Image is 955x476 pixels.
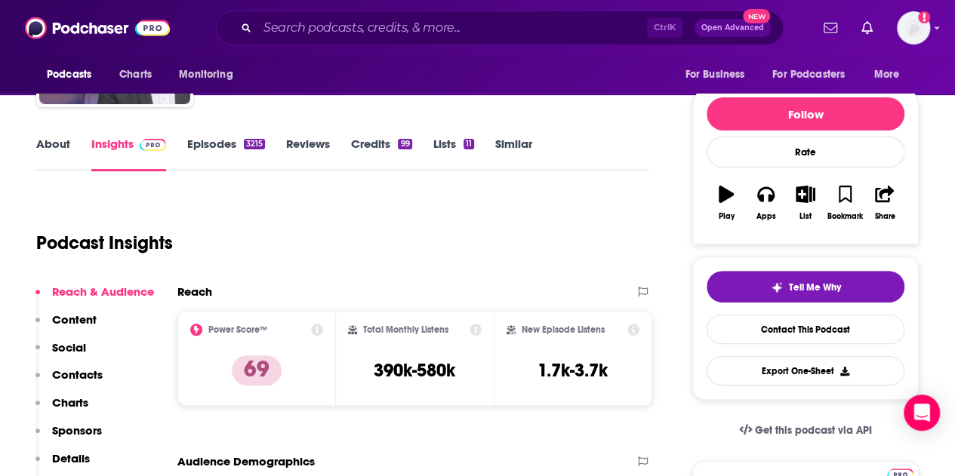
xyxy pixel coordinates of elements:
[789,281,841,293] span: Tell Me Why
[177,454,315,468] h2: Audience Demographics
[495,137,532,171] a: Similar
[864,60,919,89] button: open menu
[35,340,86,368] button: Social
[119,64,152,85] span: Charts
[52,367,103,382] p: Contacts
[707,315,904,344] a: Contact This Podcast
[538,359,608,382] h3: 1.7k-3.7k
[216,11,784,45] div: Search podcasts, credits, & more...
[897,11,930,45] button: Show profile menu
[374,359,455,382] h3: 390k-580k
[695,19,771,37] button: Open AdvancedNew
[904,395,940,431] div: Open Intercom Messenger
[363,324,448,335] h2: Total Monthly Listens
[464,139,474,149] div: 11
[707,137,904,167] div: Rate
[433,137,474,171] a: Lists11
[35,395,88,423] button: Charts
[874,212,895,221] div: Share
[825,176,864,230] button: Bookmark
[897,11,930,45] span: Logged in as pmorishita
[746,176,785,230] button: Apps
[865,176,904,230] button: Share
[918,11,930,23] svg: Add a profile image
[727,412,884,449] a: Get this podcast via API
[36,60,111,89] button: open menu
[786,176,825,230] button: List
[755,424,872,437] span: Get this podcast via API
[818,15,843,41] a: Show notifications dropdown
[177,284,212,299] h2: Reach
[719,212,735,221] div: Play
[743,9,770,23] span: New
[874,64,900,85] span: More
[25,14,170,42] img: Podchaser - Follow, Share and Rate Podcasts
[707,97,904,131] button: Follow
[257,16,647,40] input: Search podcasts, credits, & more...
[707,356,904,385] button: Export One-Sheet
[47,64,91,85] span: Podcasts
[351,137,411,171] a: Credits99
[187,137,265,171] a: Episodes3215
[707,176,746,230] button: Play
[36,232,173,254] h1: Podcast Insights
[855,15,879,41] a: Show notifications dropdown
[701,24,764,32] span: Open Advanced
[897,11,930,45] img: User Profile
[52,340,86,355] p: Social
[799,212,812,221] div: List
[522,324,605,335] h2: New Episode Listens
[52,451,90,465] p: Details
[35,423,102,451] button: Sponsors
[35,284,154,312] button: Reach & Audience
[179,64,233,85] span: Monitoring
[756,212,776,221] div: Apps
[168,60,252,89] button: open menu
[674,60,763,89] button: open menu
[52,312,97,327] p: Content
[762,60,867,89] button: open menu
[772,64,845,85] span: For Podcasters
[232,355,282,385] p: 69
[244,139,265,149] div: 3215
[685,64,744,85] span: For Business
[771,281,783,293] img: tell me why sparkle
[140,139,166,151] img: Podchaser Pro
[52,423,102,438] p: Sponsors
[208,324,267,335] h2: Power Score™
[707,271,904,302] button: tell me why sparkleTell Me Why
[35,367,103,395] button: Contacts
[36,137,70,171] a: About
[827,212,863,221] div: Bookmark
[286,137,330,171] a: Reviews
[52,395,88,410] p: Charts
[35,312,97,340] button: Content
[647,18,682,38] span: Ctrl K
[109,60,161,89] a: Charts
[398,139,411,149] div: 99
[91,137,166,171] a: InsightsPodchaser Pro
[52,284,154,299] p: Reach & Audience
